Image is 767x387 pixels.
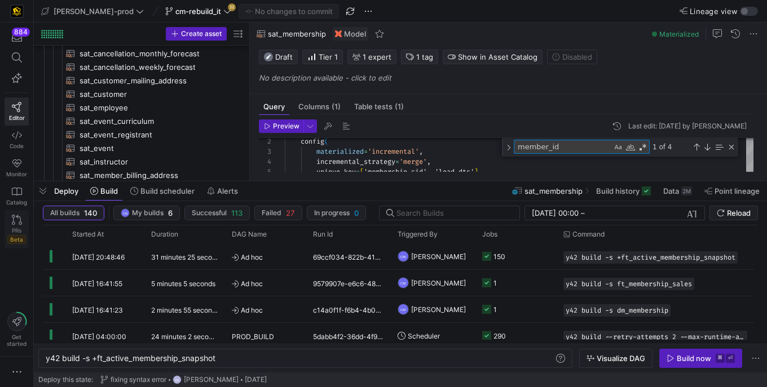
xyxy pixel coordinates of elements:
div: CM [398,251,409,262]
button: [PERSON_NAME]-prod [38,4,147,19]
span: = [364,147,368,156]
span: sat_member_billing_address​​​​​​​​​​ [80,169,231,182]
span: Duration [151,230,178,238]
button: CMMy builds6 [113,206,180,220]
span: ] [474,167,478,176]
span: [DATE] 20:48:46 [72,253,125,261]
a: sat_cancellation_weekly_forecast​​​​​​​​​​ [38,60,244,74]
button: Visualize DAG [579,349,653,368]
div: Press SPACE to select this row. [38,60,244,74]
y42-duration: 24 minutes 2 seconds [151,332,220,341]
span: Failed [262,209,281,217]
button: Show in Asset Catalog [443,50,543,64]
button: Create asset [166,27,227,41]
div: 290 [493,323,506,349]
span: 140 [84,208,97,217]
div: 2 [259,136,271,146]
div: Match Whole Word (⌥⌘W) [625,141,636,153]
span: [DATE] 16:41:23 [72,306,123,314]
span: sat_cancellation_weekly_forecast​​​​​​​​​​ [80,61,231,74]
div: 884 [12,28,30,37]
div: CM [398,304,409,315]
span: [PERSON_NAME] [411,270,466,296]
span: Table tests [354,103,404,110]
button: Failed27 [254,206,302,220]
a: sat_event_registrant​​​​​​​​​​ [38,128,244,141]
div: Next Match (Enter) [703,143,712,152]
button: Preview [259,119,303,133]
span: DAG Name [232,230,267,238]
span: Code [10,143,24,149]
span: [PERSON_NAME] [184,376,239,384]
span: Create asset [181,30,222,38]
button: Getstarted [5,308,29,352]
span: y42 build -s dm_membership [566,306,668,314]
span: Scheduler [408,323,440,349]
span: [PERSON_NAME] [411,296,466,323]
div: 150 [493,243,505,270]
span: Successful [192,209,227,217]
span: sat_event_registrant​​​​​​​​​​ [80,128,231,141]
p: No description available - click to edit [259,73,762,82]
span: incremental_strategy [316,157,395,166]
span: Visualize DAG [597,354,645,363]
span: Build history [596,186,640,195]
kbd: ⏎ [726,354,735,363]
div: 9579907e-e6c6-488b-9ff8-1c4bc3364f5d [306,270,391,296]
y42-duration: 5 minutes 5 seconds [151,279,215,288]
a: sat_customer​​​​​​​​​​ [38,87,244,101]
div: Last edit: [DATE] by [PERSON_NAME] [628,122,747,130]
span: sat_event​​​​​​​​​​ [80,142,231,155]
span: PROD_BUILD [232,323,274,350]
span: All builds [50,209,80,217]
span: [ [360,167,364,176]
button: In progress0 [307,206,366,220]
span: 113 [231,208,243,217]
div: Press SPACE to select this row. [38,155,244,168]
a: sat_employee​​​​​​​​​​ [38,101,244,114]
a: https://storage.googleapis.com/y42-prod-data-exchange/images/uAsz27BndGEK0hZWDFeOjoxA7jCwgK9jE472... [5,2,29,21]
span: sat_cancellation_monthly_forecast​​​​​​​​​​ [80,47,231,60]
span: 6 [168,208,173,217]
div: Press SPACE to select this row. [38,114,244,128]
div: NS [173,375,182,384]
a: sat_customer_mailing_address​​​​​​​​​​ [38,74,244,87]
span: unique_key [316,167,356,176]
span: Point lineage [715,186,760,195]
span: (1) [332,103,341,110]
y42-duration: 31 minutes 25 seconds [151,253,223,261]
a: sat_member_billing_address​​​​​​​​​​ [38,168,244,182]
span: config [301,137,324,146]
span: Started At [72,230,104,238]
span: sat_membership [268,29,326,38]
div: 1 of 4 [651,140,690,154]
span: 0 [354,208,359,217]
span: Show in Asset Catalog [458,52,537,61]
a: sat_cancellation_monthly_forecast​​​​​​​​​​ [38,47,244,60]
div: 5dabb4f2-36dd-4f9f-a04f-bf614e0bd468 [306,323,391,349]
button: Point lineage [699,181,765,201]
span: (1) [395,103,404,110]
span: In progress [314,209,350,217]
div: 5 [259,167,271,177]
div: 69ccf034-822b-41e1-afe6-8eb6403e8247 [306,243,391,269]
a: Editor [5,97,29,126]
a: Monitor [5,154,29,182]
a: sat_event_curriculum​​​​​​​​​​ [38,114,244,128]
img: Tier 1 - Critical [307,52,316,61]
span: Draft [264,52,293,61]
span: Build [100,186,118,195]
button: All builds140 [43,206,104,220]
span: Preview [273,122,299,130]
button: Build [85,181,123,201]
textarea: Find [514,140,612,153]
div: Close (Escape) [727,143,736,152]
span: 27 [286,208,295,217]
span: Model [344,29,366,38]
span: Deploy this state: [38,376,93,384]
span: , [419,147,423,156]
div: Toggle Replace [504,138,514,157]
span: Command [572,230,605,238]
a: Catalog [5,182,29,210]
div: Press SPACE to select this row. [38,128,244,141]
